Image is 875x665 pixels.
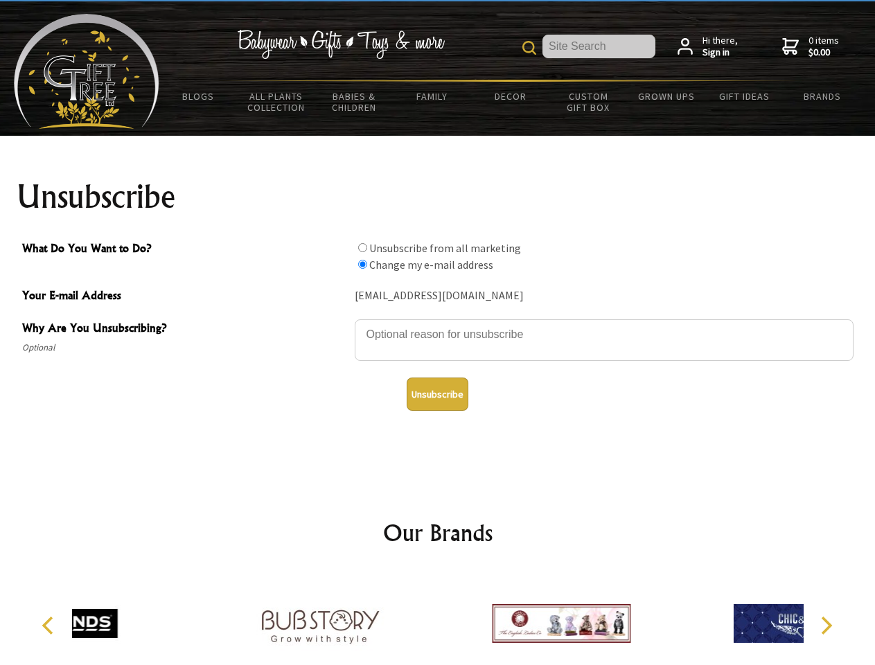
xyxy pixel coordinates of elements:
[22,287,348,307] span: Your E-mail Address
[784,82,862,111] a: Brands
[702,46,738,59] strong: Sign in
[782,35,839,59] a: 0 items$0.00
[808,46,839,59] strong: $0.00
[358,260,367,269] input: What Do You Want to Do?
[627,82,705,111] a: Grown Ups
[22,240,348,260] span: What Do You Want to Do?
[358,243,367,252] input: What Do You Want to Do?
[394,82,472,111] a: Family
[549,82,628,122] a: Custom Gift Box
[17,180,859,213] h1: Unsubscribe
[355,319,854,361] textarea: Why Are You Unsubscribing?
[35,610,65,641] button: Previous
[28,516,848,549] h2: Our Brands
[22,339,348,356] span: Optional
[369,258,493,272] label: Change my e-mail address
[702,35,738,59] span: Hi there,
[471,82,549,111] a: Decor
[542,35,655,58] input: Site Search
[522,41,536,55] img: product search
[159,82,238,111] a: BLOGS
[811,610,841,641] button: Next
[238,82,316,122] a: All Plants Collection
[315,82,394,122] a: Babies & Children
[407,378,468,411] button: Unsubscribe
[355,285,854,307] div: [EMAIL_ADDRESS][DOMAIN_NAME]
[14,14,159,129] img: Babyware - Gifts - Toys and more...
[808,34,839,59] span: 0 items
[369,241,521,255] label: Unsubscribe from all marketing
[237,30,445,59] img: Babywear - Gifts - Toys & more
[678,35,738,59] a: Hi there,Sign in
[22,319,348,339] span: Why Are You Unsubscribing?
[705,82,784,111] a: Gift Ideas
